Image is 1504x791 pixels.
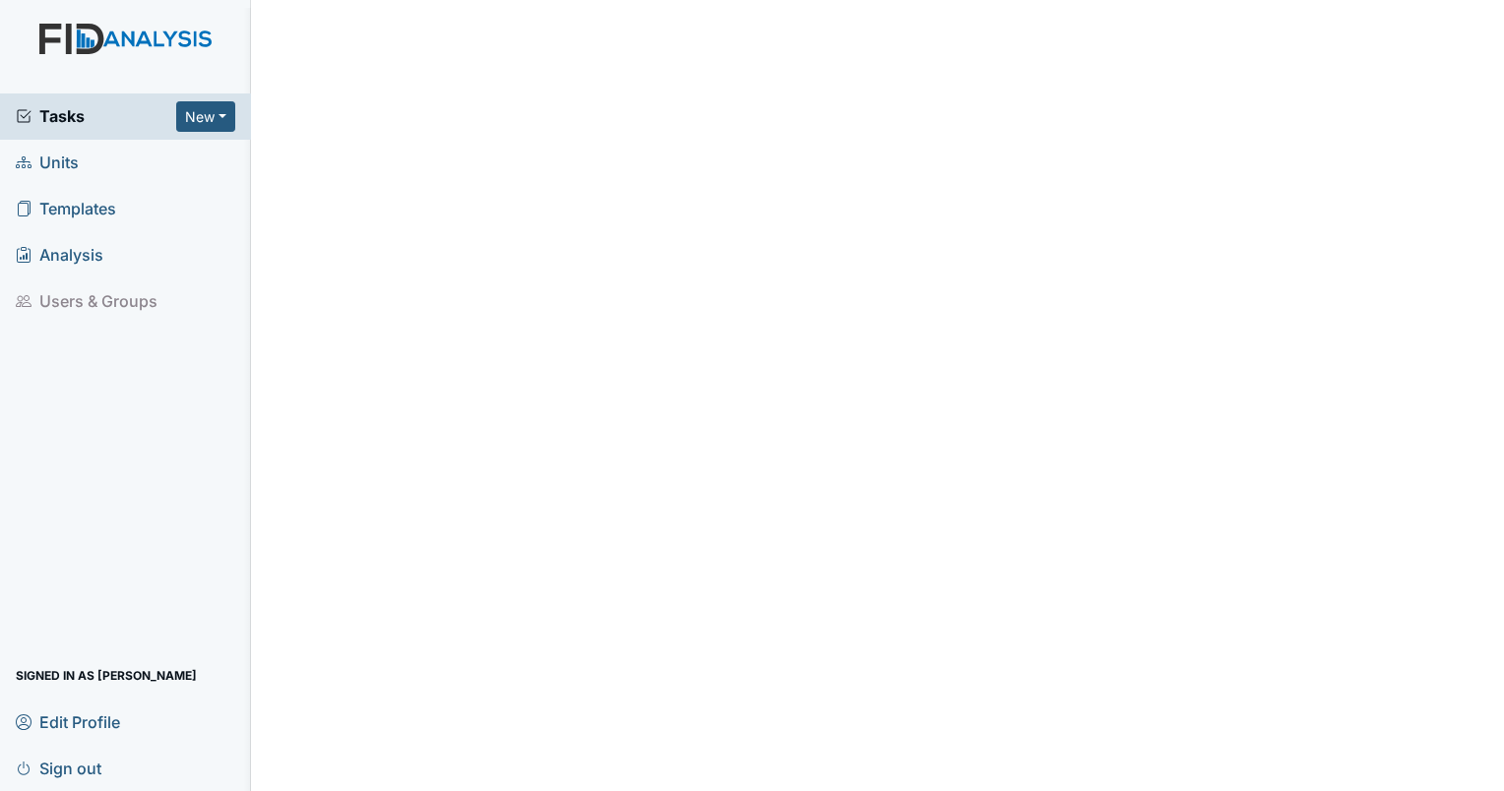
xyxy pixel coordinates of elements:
button: New [176,101,235,132]
span: Signed in as [PERSON_NAME] [16,660,197,691]
span: Analysis [16,240,103,271]
span: Sign out [16,753,101,783]
span: Edit Profile [16,706,120,737]
a: Tasks [16,104,176,128]
span: Templates [16,194,116,224]
span: Units [16,148,79,178]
